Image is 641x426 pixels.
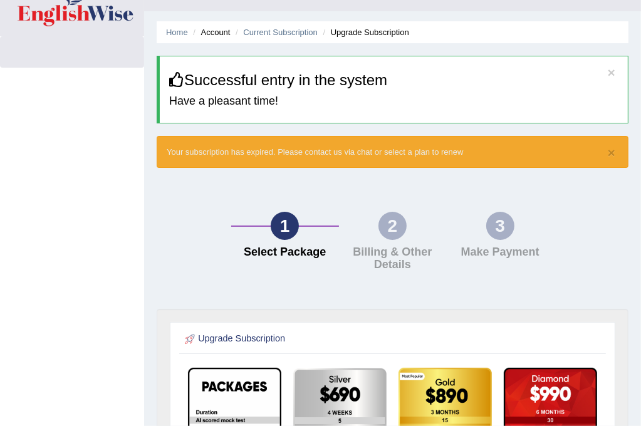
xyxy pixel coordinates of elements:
div: 2 [378,212,407,240]
h4: Select Package [237,246,333,259]
a: Home [166,28,188,37]
h4: Have a pleasant time! [169,95,618,108]
h4: Billing & Other Details [345,246,440,271]
div: 3 [486,212,514,240]
h4: Make Payment [452,246,548,259]
h2: Upgrade Subscription [182,331,443,348]
li: Account [190,26,230,38]
h3: Successful entry in the system [169,72,618,88]
button: × [608,66,615,79]
a: Current Subscription [243,28,318,37]
div: 1 [271,212,299,240]
li: Upgrade Subscription [320,26,409,38]
button: × [608,146,615,159]
div: Your subscription has expired. Please contact us via chat or select a plan to renew [157,136,628,168]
